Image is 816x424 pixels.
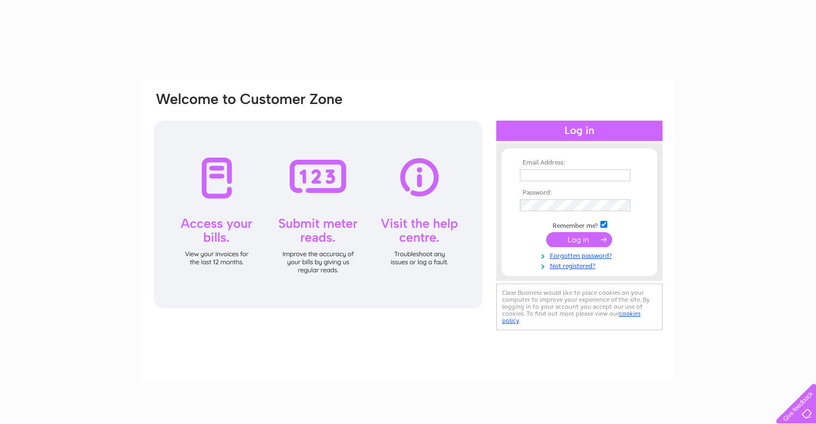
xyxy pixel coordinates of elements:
th: Password: [517,189,642,197]
td: Remember me? [517,219,642,230]
input: Submit [546,232,612,247]
a: Forgotten password? [520,250,642,260]
a: Not registered? [520,260,642,270]
div: Clear Business would like to place cookies on your computer to improve your experience of the sit... [496,284,663,330]
th: Email Address: [517,159,642,167]
a: cookies policy [502,310,641,324]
